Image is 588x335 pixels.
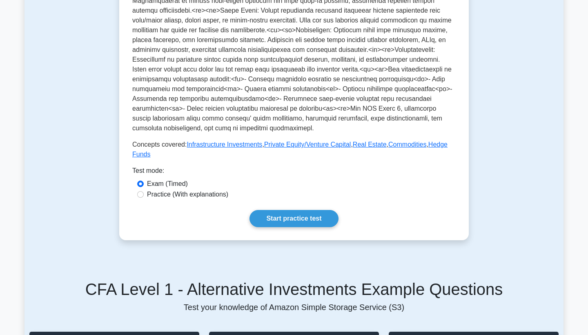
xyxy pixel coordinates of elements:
a: Hedge Funds [132,141,448,158]
p: Test your knowledge of Amazon Simple Storage Service (S3) [29,302,559,312]
a: Start practice test [249,210,338,227]
p: Concepts covered: , , , , [132,140,456,159]
a: Real Estate [353,141,387,148]
h5: CFA Level 1 - Alternative Investments Example Questions [29,279,559,299]
a: Infrastructure Investments [187,141,262,148]
label: Practice (With explanations) [147,190,228,199]
div: Test mode: [132,166,456,179]
a: Commodities [388,141,426,148]
label: Exam (Timed) [147,179,188,189]
a: Private Equity/Venture Capital [264,141,351,148]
